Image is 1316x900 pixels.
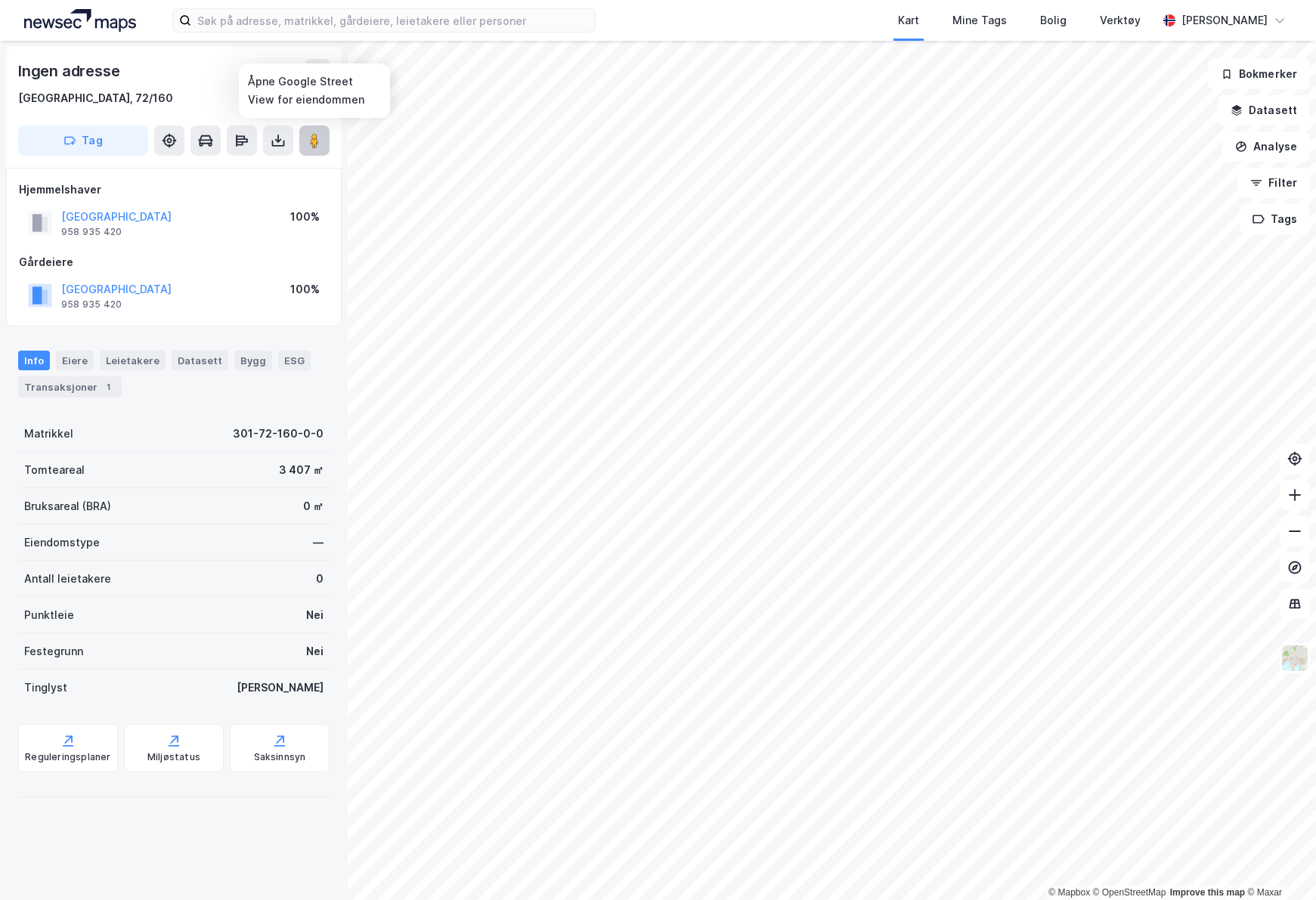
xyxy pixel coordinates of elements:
[56,351,94,370] div: Eiere
[25,751,110,763] div: Reguleringsplaner
[19,181,329,199] div: Hjemmelshaver
[147,751,200,763] div: Miljøstatus
[237,679,324,697] div: [PERSON_NAME]
[18,59,122,83] div: Ingen adresse
[306,606,324,624] div: Nei
[19,253,329,271] div: Gårdeiere
[1222,131,1310,162] button: Analyse
[313,534,324,552] div: —
[279,461,324,479] div: 3 407 ㎡
[233,425,324,443] div: 301-72-160-0-0
[303,497,324,515] div: 0 ㎡
[316,570,324,588] div: 0
[24,9,136,32] img: logo.a4113a55bc3d86da70a041830d287a7e.svg
[172,351,228,370] div: Datasett
[1240,827,1316,900] iframe: Chat Widget
[290,208,320,226] div: 100%
[1237,168,1310,198] button: Filter
[61,298,122,311] div: 958 935 420
[24,497,111,515] div: Bruksareal (BRA)
[61,226,122,238] div: 958 935 420
[306,642,324,660] div: Nei
[952,11,1007,29] div: Mine Tags
[18,125,148,156] button: Tag
[898,11,919,29] div: Kart
[1280,644,1309,673] img: Z
[1240,827,1316,900] div: Kontrollprogram for chat
[254,751,306,763] div: Saksinnsyn
[290,280,320,298] div: 100%
[1093,887,1166,898] a: OpenStreetMap
[24,461,85,479] div: Tomteareal
[1208,59,1310,89] button: Bokmerker
[1218,95,1310,125] button: Datasett
[24,570,111,588] div: Antall leietakere
[24,642,83,660] div: Festegrunn
[1240,204,1310,234] button: Tags
[1100,11,1141,29] div: Verktøy
[234,351,272,370] div: Bygg
[18,89,173,107] div: [GEOGRAPHIC_DATA], 72/160
[24,534,100,552] div: Eiendomstype
[24,425,73,443] div: Matrikkel
[1040,11,1067,29] div: Bolig
[24,679,67,697] div: Tinglyst
[100,351,166,370] div: Leietakere
[101,379,116,394] div: 1
[18,376,122,397] div: Transaksjoner
[191,9,595,32] input: Søk på adresse, matrikkel, gårdeiere, leietakere eller personer
[18,351,50,370] div: Info
[1181,11,1268,29] div: [PERSON_NAME]
[1170,887,1245,898] a: Improve this map
[24,606,74,624] div: Punktleie
[1048,887,1090,898] a: Mapbox
[278,351,311,370] div: ESG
